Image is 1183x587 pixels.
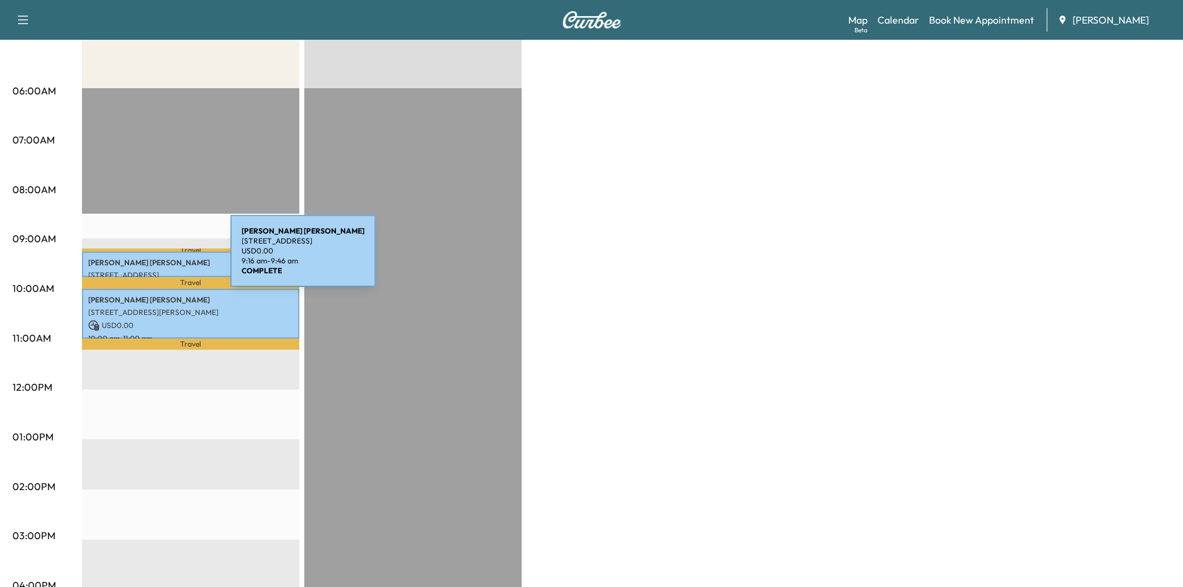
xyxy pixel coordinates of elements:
span: [PERSON_NAME] [1072,12,1149,27]
p: 12:00PM [12,380,52,394]
p: [STREET_ADDRESS] [242,236,365,246]
a: Calendar [877,12,919,27]
p: [STREET_ADDRESS] [88,270,293,280]
p: 9:16 am - 9:46 am [242,256,365,266]
p: 02:00PM [12,479,55,494]
p: 09:00AM [12,231,56,246]
p: 11:00AM [12,330,51,345]
p: 03:00PM [12,528,55,543]
p: Travel [82,277,299,289]
p: USD 0.00 [88,320,293,331]
p: 07:00AM [12,132,55,147]
p: [STREET_ADDRESS][PERSON_NAME] [88,307,293,317]
p: 01:00PM [12,429,53,444]
p: 06:00AM [12,83,56,98]
p: 08:00AM [12,182,56,197]
b: COMPLETE [242,266,282,275]
b: [PERSON_NAME] [PERSON_NAME] [242,226,365,235]
a: Book New Appointment [929,12,1034,27]
p: Travel [82,339,299,349]
p: [PERSON_NAME] [PERSON_NAME] [88,258,293,268]
a: MapBeta [848,12,868,27]
p: Travel [82,248,299,252]
p: 10:00 am - 11:00 am [88,334,293,344]
img: Curbee Logo [562,11,622,29]
p: 10:00AM [12,281,54,296]
p: USD 0.00 [242,246,365,256]
div: Beta [854,25,868,35]
p: [PERSON_NAME] [PERSON_NAME] [88,295,293,305]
